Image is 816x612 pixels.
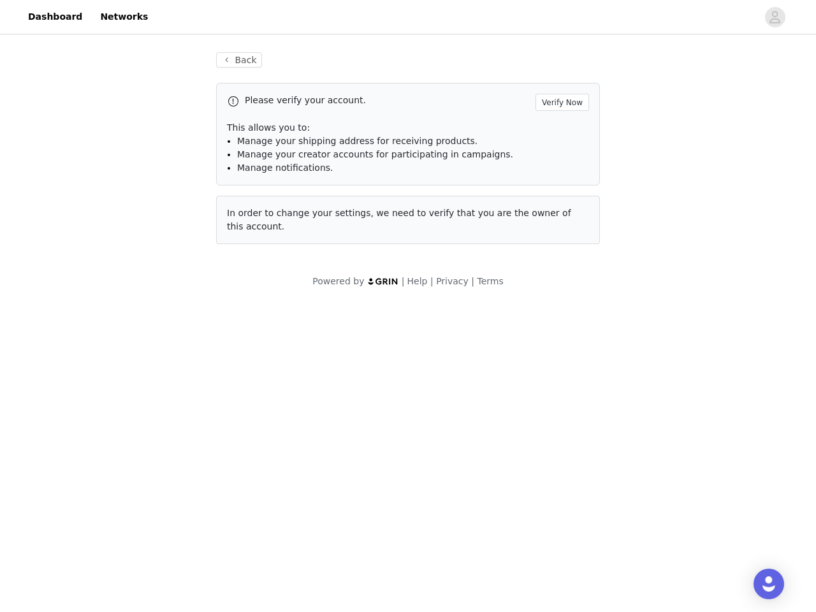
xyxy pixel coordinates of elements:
span: Manage your creator accounts for participating in campaigns. [237,149,513,159]
span: Manage your shipping address for receiving products. [237,136,477,146]
span: | [430,276,433,286]
p: Please verify your account. [245,94,530,107]
span: In order to change your settings, we need to verify that you are the owner of this account. [227,208,571,231]
span: | [402,276,405,286]
button: Back [216,52,262,68]
div: avatar [769,7,781,27]
a: Terms [477,276,503,286]
a: Help [407,276,428,286]
span: | [471,276,474,286]
div: Open Intercom Messenger [754,569,784,599]
p: This allows you to: [227,121,589,135]
span: Manage notifications. [237,163,333,173]
img: logo [367,277,399,286]
button: Verify Now [535,94,589,111]
a: Networks [92,3,156,31]
a: Privacy [436,276,469,286]
span: Powered by [312,276,364,286]
a: Dashboard [20,3,90,31]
